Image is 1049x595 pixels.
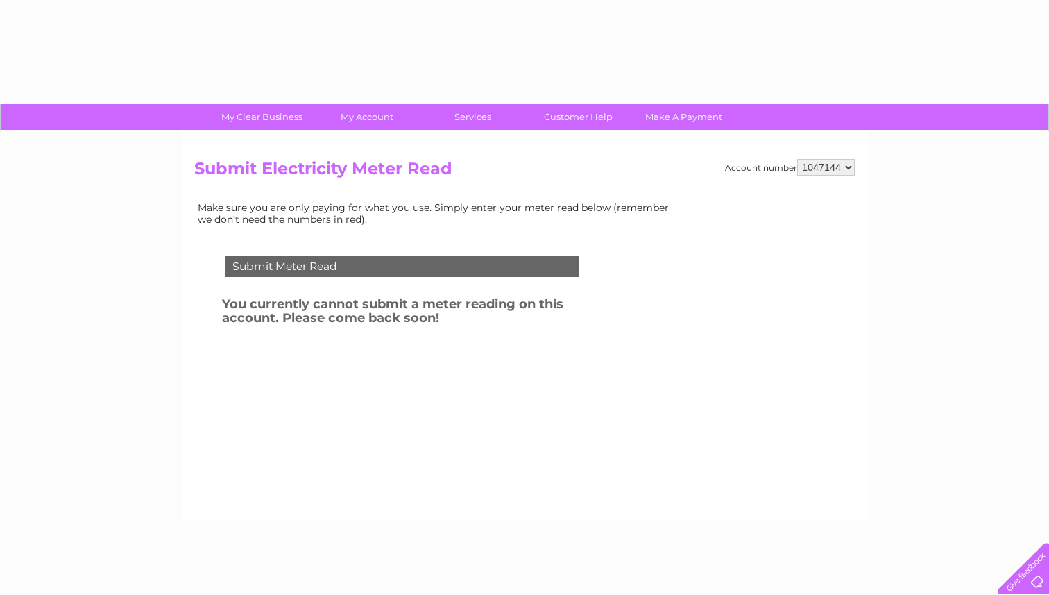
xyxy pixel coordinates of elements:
a: Make A Payment [626,104,741,130]
h2: Submit Electricity Meter Read [194,159,855,185]
a: Services [416,104,530,130]
a: My Clear Business [205,104,319,130]
a: Customer Help [521,104,636,130]
a: My Account [310,104,425,130]
h3: You currently cannot submit a meter reading on this account. Please come back soon! [222,294,616,333]
td: Make sure you are only paying for what you use. Simply enter your meter read below (remember we d... [194,199,680,228]
div: Account number [725,159,855,176]
div: Submit Meter Read [225,256,579,277]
